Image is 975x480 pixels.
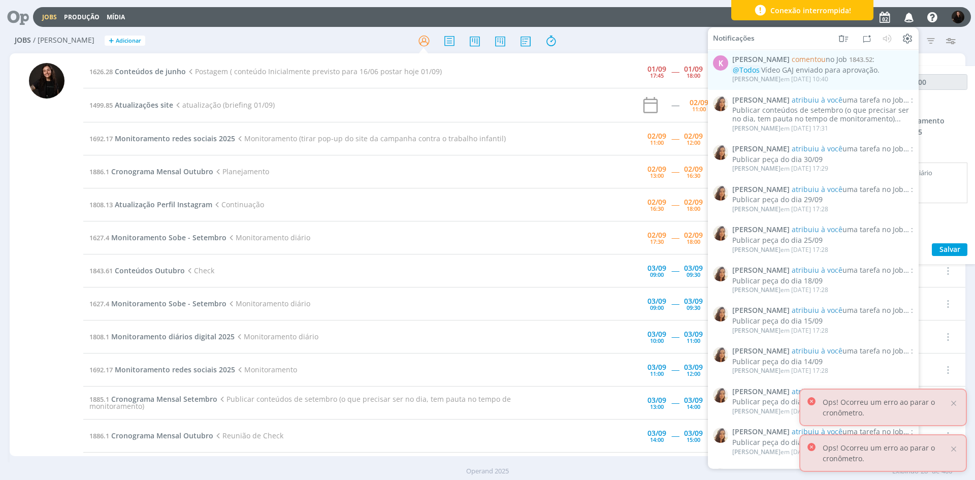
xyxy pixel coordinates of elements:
a: 1886.1Cronograma Mensal Outubro [89,431,213,440]
div: 02/09 [647,133,666,140]
span: Publicar conteúdos de setembro (o que precisar ser no dia, tem pauta no tempo de monitoramento) [89,394,511,411]
span: : [732,428,913,436]
div: 03/09 [684,364,703,371]
div: 03/09 [684,430,703,437]
span: comentou [792,54,826,64]
span: Conexão interrompida! [770,5,851,16]
span: Notificações [713,34,755,43]
div: 03/09 [647,298,666,305]
span: [PERSON_NAME] [732,266,790,275]
button: Jobs [39,13,60,21]
span: uma tarefa no Job [792,305,903,315]
span: [PERSON_NAME] [732,164,781,173]
div: Publicar peça do dia 12/09 [732,438,913,447]
span: ----- [671,431,679,440]
div: 14:00 [687,404,700,409]
div: 03/09 [647,265,666,272]
span: 1843.52 [849,55,872,64]
span: [PERSON_NAME] [732,205,781,213]
span: : [732,55,913,64]
span: 1627.4 [89,299,109,308]
div: 03/09 [647,430,666,437]
span: : [732,387,913,396]
span: Cronograma Mensal Setembro [111,394,217,404]
span: [PERSON_NAME] [732,226,790,234]
div: Publicar peça do dia 29/09 [732,196,913,204]
img: V [713,387,728,402]
span: ----- [671,299,679,308]
div: 02/09 [684,133,703,140]
span: 1692.17 [89,134,113,143]
span: Conteúdos de junho [115,67,186,76]
div: 02/09 [647,166,666,173]
span: Salvar [939,244,960,254]
span: : [732,185,913,194]
button: Mídia [104,13,128,21]
span: 1808.13 [89,200,113,209]
div: 09:00 [650,305,664,310]
div: Publicar peça do dia 30/09 [732,155,913,164]
div: 03/09 [684,265,703,272]
div: em [DATE] 17:28 [732,246,828,253]
span: ----- [671,67,679,76]
div: Publicar peça do dia 18/09 [732,276,913,285]
img: V [713,226,728,241]
a: 1808.1Monitoramento diários digital 2025 [89,332,235,341]
span: Monitoramento (tirar pop-up do site da campanha contra o trabalho infantil) [235,134,506,143]
span: atribuiu à você [792,427,842,436]
div: 09:30 [687,272,700,277]
div: em [DATE] 17:28 [732,367,828,374]
button: Salvar [932,243,967,256]
span: Reunião de Check [213,431,283,440]
div: em [DATE] 17:31 [732,125,828,132]
div: K [713,55,728,71]
span: ----- [671,266,679,275]
div: Publicar peça do dia 13/09 [732,398,913,406]
img: V [713,428,728,443]
a: 1627.4Monitoramento Sobe - Setembro [89,299,226,308]
span: uma tarefa no Job [792,265,903,275]
span: : [732,347,913,356]
span: atribuiu à você [792,265,842,275]
div: 02/09 [647,199,666,206]
div: 03/09 [647,397,666,404]
span: uma tarefa no Job [792,427,903,436]
span: uma tarefa no Job [792,346,903,356]
div: 15:00 [687,437,700,442]
div: Publicar peça do dia 14/09 [732,358,913,366]
span: [PERSON_NAME] [732,124,781,133]
span: 1692.17 [89,365,113,374]
div: 03/09 [647,331,666,338]
a: 1885.1Cronograma Mensal Setembro [89,394,217,404]
div: 18:00 [687,73,700,78]
span: : [732,468,913,476]
span: [PERSON_NAME] [732,75,781,83]
button: S [951,8,965,26]
span: 1886.1 [89,167,109,176]
span: atualização (briefing 01/09) [173,100,275,110]
span: ----- [671,332,679,341]
div: em [DATE] 10:40 [732,76,828,83]
span: [PERSON_NAME] [732,387,790,396]
span: Cronograma Mensal Outubro [111,167,213,176]
span: Continuação [212,200,264,209]
a: Jobs [42,13,57,21]
a: Mídia [107,13,125,21]
div: Publicar conteúdos de setembro (o que precisar ser no dia, tem pauta no tempo de monitoramento)... [732,106,913,123]
span: ----- [671,365,679,374]
span: 1808.1 [89,332,109,341]
button: Produção [61,13,103,21]
span: [PERSON_NAME] [732,468,790,476]
div: 02/09 [690,99,708,106]
img: V [713,347,728,362]
div: Publicar peça do dia 25/09 [732,236,913,245]
span: ----- [671,233,679,242]
span: atribuiu à você [792,225,842,234]
span: Monitoramento Sobe - Setembro [111,299,226,308]
a: 1692.17Monitoramento redes sociais 2025 [89,134,235,143]
div: ----- [671,102,679,109]
a: 1626.28Conteúdos de junho [89,67,186,76]
span: uma tarefa no Job [792,144,903,153]
a: 1499.85Atualizações site [89,100,173,110]
span: Monitoramento redes sociais 2025 [115,365,235,374]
